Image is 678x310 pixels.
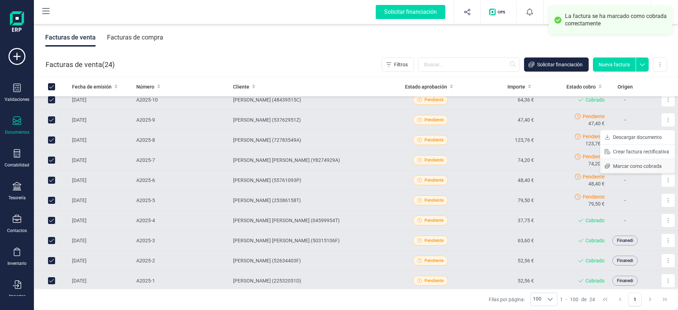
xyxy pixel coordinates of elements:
[424,197,444,203] span: Pendiente
[466,271,537,291] td: 52,56 €
[560,296,563,303] span: 1
[48,197,55,204] div: Row Unselected 8560e582-e9c1-415a-9289-83409a78ef13
[588,160,605,167] span: 74,20 €
[600,159,675,173] button: Marcar como cobrada
[617,257,633,264] span: Finanedi
[48,257,55,264] div: Row Unselected 6c54cedf-dae5-421d-ab19-1f9232c01e6a
[589,296,595,303] span: 24
[565,13,667,28] div: La factura se ha marcado como cobrada correctamente
[48,83,55,90] div: All items selected
[507,83,525,90] span: Importe
[466,90,537,110] td: 64,36 €
[566,83,596,90] span: Estado cobro
[45,28,96,47] div: Facturas de venta
[617,278,633,284] span: Finanedi
[583,153,605,160] span: Pendiente
[133,211,230,231] td: A2025-4
[107,28,163,47] div: Facturas de compra
[133,130,230,150] td: A2025-8
[69,90,133,110] td: [DATE]
[230,251,395,271] td: [PERSON_NAME] (52634403F)
[69,190,133,211] td: [DATE]
[610,176,640,184] p: -
[585,257,605,264] span: Cobrado
[610,216,640,225] p: -
[230,271,395,291] td: [PERSON_NAME] (22532051D)
[5,97,29,102] div: Validaciones
[48,96,55,103] div: Row Unselected 95740594-b22e-4056-b379-4243af60c36a
[585,237,605,244] span: Cobrado
[133,110,230,130] td: A2025-9
[48,237,55,244] div: Row Unselected 41bb91f4-159e-4d08-9b80-91bdcfb60994
[69,251,133,271] td: [DATE]
[136,83,154,90] span: Número
[466,211,537,231] td: 37,75 €
[583,113,605,120] span: Pendiente
[610,96,640,104] p: -
[489,8,508,16] img: Logo de OPS
[424,217,444,224] span: Pendiente
[48,277,55,284] div: Row Unselected d392d335-87ca-4f3d-ad1a-97be70ae3369
[424,257,444,264] span: Pendiente
[610,116,640,124] p: -
[613,163,662,170] span: Marcar como cobrada
[105,60,112,69] span: 24
[524,57,589,72] button: Solicitar financiación
[46,57,115,72] div: Facturas de venta ( )
[69,211,133,231] td: [DATE]
[48,217,55,224] div: Row Unselected 75d542f0-e42d-4822-b9fa-ed1dae409412
[69,150,133,170] td: [DATE]
[613,148,669,155] span: Crear factura rectificativa
[485,1,512,23] button: Logo de OPS
[48,116,55,123] div: Row Unselected 34a63eb3-1058-4f76-a449-98297b707419
[10,11,24,34] img: Logo Finanedi
[643,293,657,306] button: Next Page
[230,170,395,190] td: [PERSON_NAME] (55761093P)
[230,150,395,170] td: [PERSON_NAME] [PERSON_NAME] (Y8274929A)
[69,170,133,190] td: [DATE]
[628,293,642,306] button: Page 1
[466,150,537,170] td: 74,20 €
[376,5,445,19] div: Solicitar financiación
[233,83,249,90] span: Cliente
[658,293,672,306] button: Last Page
[588,180,605,187] span: 48,40 €
[7,228,27,233] div: Contactos
[133,231,230,251] td: A2025-3
[69,110,133,130] td: [DATE]
[599,293,612,306] button: First Page
[133,150,230,170] td: A2025-7
[466,130,537,150] td: 123,76 €
[531,293,543,306] span: 100
[617,237,633,244] span: Finanedi
[5,129,29,135] div: Documentos
[593,57,636,72] button: Nueva factura
[585,140,605,147] span: 123,76 €
[133,271,230,291] td: A2025-1
[555,4,570,20] img: MA
[613,293,627,306] button: Previous Page
[69,231,133,251] td: [DATE]
[466,110,537,130] td: 47,40 €
[418,57,520,72] input: Buscar...
[570,296,578,303] span: 100
[133,190,230,211] td: A2025-5
[230,231,395,251] td: [PERSON_NAME] [PERSON_NAME] (50315106F)
[618,83,633,90] span: Origen
[133,90,230,110] td: A2025-10
[367,1,454,23] button: Solicitar financiación
[424,278,444,284] span: Pendiente
[424,137,444,143] span: Pendiente
[613,134,662,141] span: Descargar documento
[466,170,537,190] td: 48,40 €
[466,190,537,211] td: 79,50 €
[581,296,587,303] span: de
[588,200,605,207] span: 79,50 €
[8,195,26,201] div: Tesorería
[72,83,112,90] span: Fecha de emisión
[48,177,55,184] div: Row Unselected 621f08ee-0905-4022-a2c3-2ed6f4902f5b
[230,130,395,150] td: [PERSON_NAME] (72783549A)
[424,237,444,244] span: Pendiente
[560,296,595,303] div: -
[69,271,133,291] td: [DATE]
